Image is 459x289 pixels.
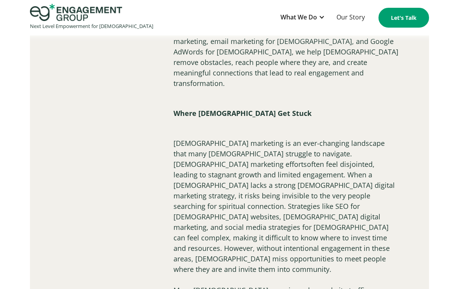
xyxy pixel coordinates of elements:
strong: Where [DEMOGRAPHIC_DATA] Get Stuck [173,109,312,118]
div: Next Level Empowerment for [DEMOGRAPHIC_DATA] [30,21,153,32]
img: Engagement Group Logo Icon [30,4,122,21]
a: home [30,4,153,32]
a: Let's Talk [378,8,429,28]
a: Our Story [333,8,369,27]
span: Organization [140,32,179,40]
div: What We Do [277,8,329,27]
div: What We Do [280,12,317,23]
